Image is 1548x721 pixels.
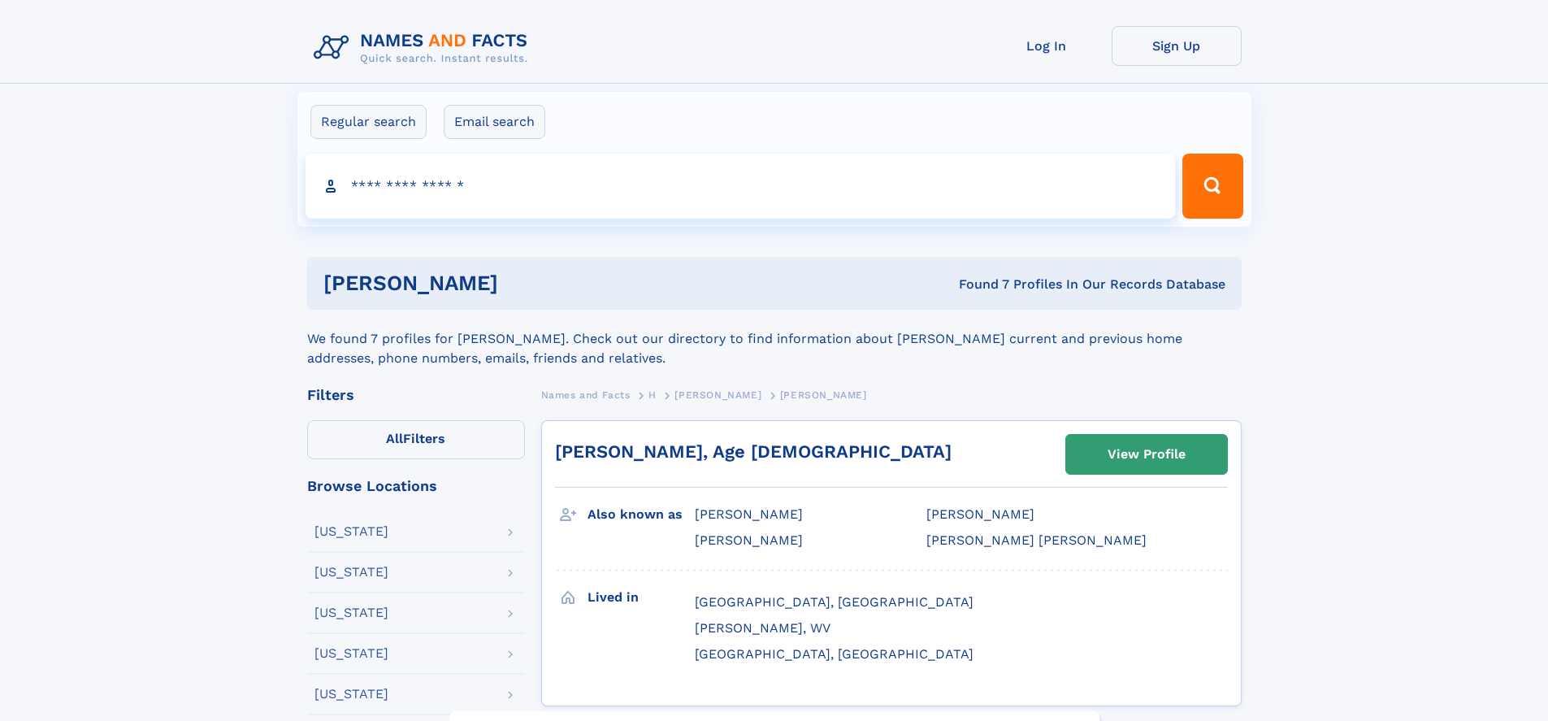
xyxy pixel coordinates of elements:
[648,384,657,405] a: H
[674,389,761,401] span: [PERSON_NAME]
[695,646,973,662] span: [GEOGRAPHIC_DATA], [GEOGRAPHIC_DATA]
[314,688,388,701] div: [US_STATE]
[307,310,1242,368] div: We found 7 profiles for [PERSON_NAME]. Check out our directory to find information about [PERSON_...
[695,620,830,636] span: [PERSON_NAME], WV
[1066,435,1227,474] a: View Profile
[541,384,631,405] a: Names and Facts
[648,389,657,401] span: H
[1112,26,1242,66] a: Sign Up
[588,584,695,611] h3: Lived in
[695,506,803,522] span: [PERSON_NAME]
[314,566,388,579] div: [US_STATE]
[314,647,388,660] div: [US_STATE]
[695,532,803,548] span: [PERSON_NAME]
[780,389,867,401] span: [PERSON_NAME]
[323,273,729,293] h1: [PERSON_NAME]
[926,532,1147,548] span: [PERSON_NAME] [PERSON_NAME]
[306,154,1176,219] input: search input
[1182,154,1242,219] button: Search Button
[926,506,1034,522] span: [PERSON_NAME]
[314,525,388,538] div: [US_STATE]
[307,26,541,70] img: Logo Names and Facts
[386,431,403,446] span: All
[674,384,761,405] a: [PERSON_NAME]
[307,388,525,402] div: Filters
[307,420,525,459] label: Filters
[695,594,973,610] span: [GEOGRAPHIC_DATA], [GEOGRAPHIC_DATA]
[588,501,695,528] h3: Also known as
[982,26,1112,66] a: Log In
[728,276,1225,293] div: Found 7 Profiles In Our Records Database
[444,105,545,139] label: Email search
[310,105,427,139] label: Regular search
[1108,436,1186,473] div: View Profile
[314,606,388,619] div: [US_STATE]
[555,441,952,462] a: [PERSON_NAME], Age [DEMOGRAPHIC_DATA]
[307,479,525,493] div: Browse Locations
